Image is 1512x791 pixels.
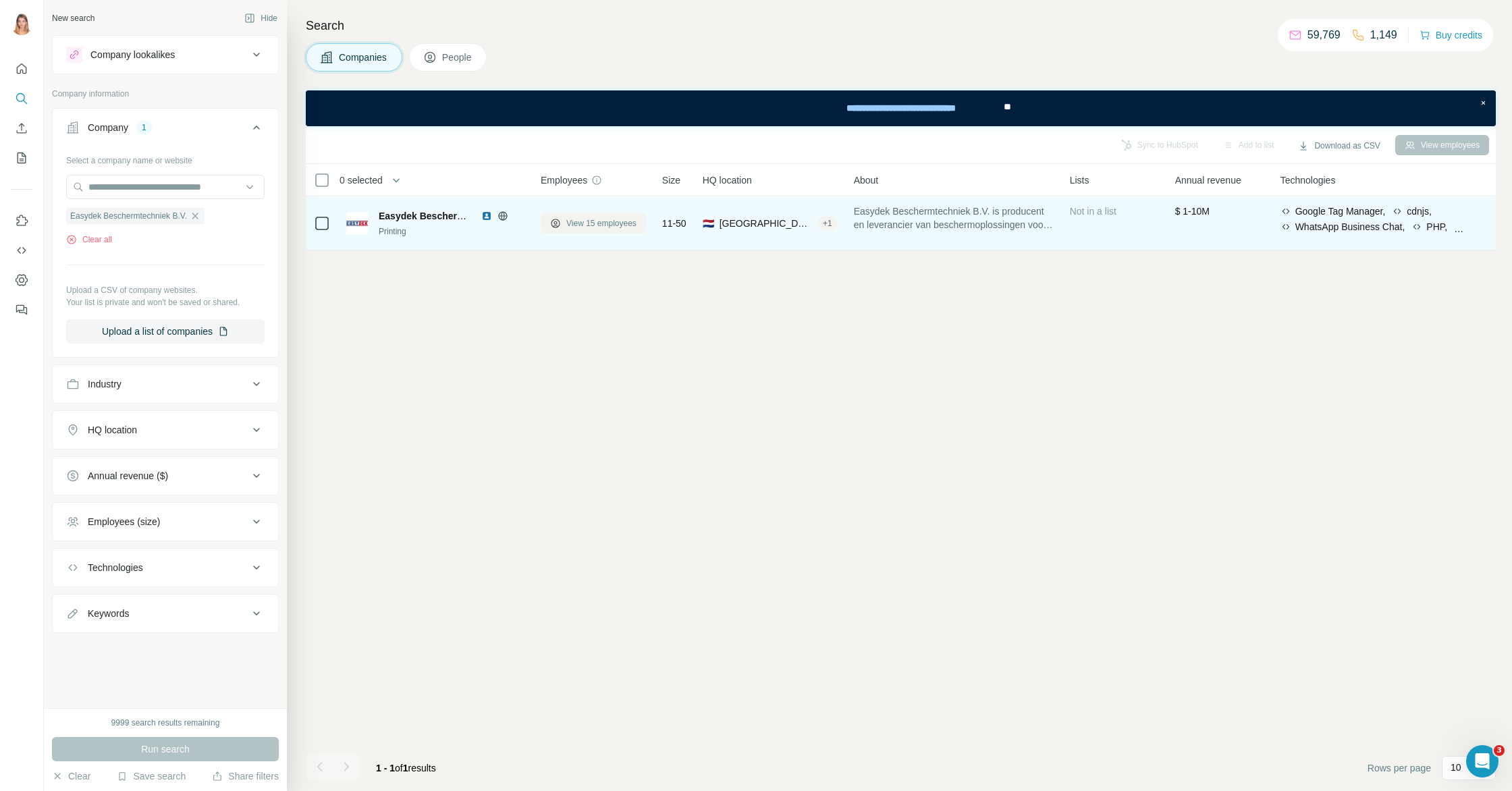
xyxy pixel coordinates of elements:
span: Annual revenue [1175,173,1241,187]
p: Upload a CSV of company websites. [66,284,265,296]
span: 🇳🇱 [703,217,714,230]
button: Keywords [53,597,278,630]
span: results [376,763,436,773]
button: Buy credits [1420,26,1482,45]
img: Avatar [11,13,32,35]
span: Easydek Beschermtechniek B.V. [379,211,524,221]
button: Clear all [66,234,112,246]
p: 10 [1451,761,1461,774]
div: Company lookalikes [90,48,175,61]
button: Search [11,86,32,111]
button: Annual revenue ($) [53,460,278,492]
p: Your list is private and won't be saved or shared. [66,296,265,308]
div: 1 [136,121,152,134]
button: Hide [235,8,287,28]
button: Technologies [53,551,278,584]
span: 1 [403,763,408,773]
button: Dashboard [11,268,32,292]
span: [GEOGRAPHIC_DATA], [GEOGRAPHIC_DATA] [720,217,812,230]
button: Company1 [53,111,278,149]
button: Download as CSV [1289,136,1389,156]
span: 1 - 1 [376,763,395,773]
button: Enrich CSV [11,116,32,140]
span: cdnjs, [1407,204,1432,218]
span: Employees [541,173,587,187]
button: Industry [53,368,278,400]
span: Size [662,173,680,187]
span: 0 selected [340,173,383,187]
div: Keywords [88,607,129,620]
span: View 15 employees [566,217,637,229]
div: New search [52,12,94,24]
button: Save search [117,769,186,783]
button: Use Surfe on LinkedIn [11,209,32,233]
span: of [395,763,403,773]
span: Companies [339,51,388,64]
div: Select a company name or website [66,149,265,167]
span: About [854,173,879,187]
h4: Search [306,16,1496,35]
div: Industry [88,377,122,391]
span: Technologies [1280,173,1336,187]
button: Clear [52,769,90,783]
button: Share filters [212,769,279,783]
button: Feedback [11,298,32,322]
span: HQ location [703,173,752,187]
span: Not in a list [1070,206,1116,217]
span: $ 1-10M [1175,206,1210,217]
p: 59,769 [1307,27,1341,43]
img: Logo of Easydek Beschermtechniek B.V. [346,213,368,234]
span: PHP, [1426,220,1447,234]
button: Company lookalikes [53,38,278,71]
span: WhatsApp Business Chat, [1295,220,1405,234]
button: My lists [11,146,32,170]
span: Easydek Beschermtechniek B.V. [70,210,187,222]
p: 1,149 [1370,27,1397,43]
div: 9999 search results remaining [111,717,220,729]
button: Employees (size) [53,506,278,538]
div: Company [88,121,128,134]
span: Rows per page [1368,761,1431,775]
img: LinkedIn logo [481,211,492,221]
button: View 15 employees [541,213,646,234]
span: 3 [1494,745,1505,756]
div: HQ location [88,423,137,437]
div: Employees (size) [88,515,160,528]
button: Use Surfe API [11,238,32,263]
span: People [442,51,473,64]
button: Upload a list of companies [66,319,265,344]
button: HQ location [53,414,278,446]
span: 11-50 [662,217,686,230]
button: Quick start [11,57,32,81]
div: Annual revenue ($) [88,469,168,483]
iframe: Banner [306,90,1496,126]
div: Printing [379,225,524,238]
div: + 1 [817,217,838,229]
div: Technologies [88,561,143,574]
iframe: Intercom live chat [1466,745,1498,778]
span: Google Tag Manager, [1295,204,1386,218]
p: Company information [52,88,279,100]
span: Lists [1070,173,1089,187]
span: Easydek Beschermtechniek B.V. is producent en leverancier van beschermoplossingen voor het tijdel... [854,204,1054,231]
